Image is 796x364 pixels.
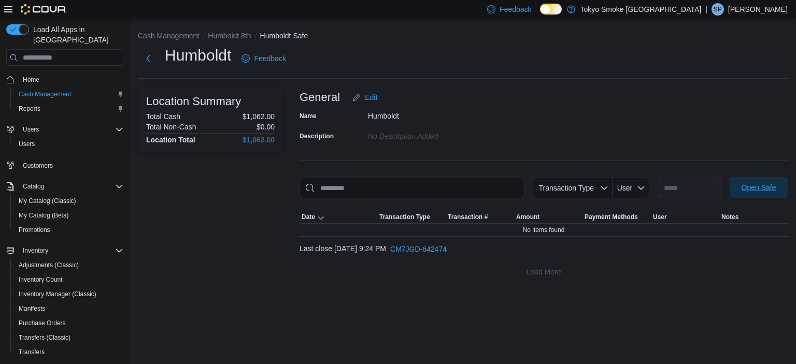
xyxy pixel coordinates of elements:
[10,137,127,151] button: Users
[208,32,251,40] button: Humboldt 8th
[300,178,524,198] input: This is a search bar. As you type, the results lower in the page will automatically filter.
[368,108,507,120] div: Humboldt
[10,208,127,223] button: My Catalog (Beta)
[19,244,52,257] button: Inventory
[15,259,123,271] span: Adjustments (Classic)
[10,287,127,301] button: Inventory Manager (Classic)
[15,302,49,315] a: Manifests
[19,244,123,257] span: Inventory
[2,72,127,87] button: Home
[613,178,649,198] button: User
[15,288,101,300] a: Inventory Manager (Classic)
[10,316,127,330] button: Purchase Orders
[300,239,788,259] div: Last close [DATE] 9:24 PM
[582,211,651,223] button: Payment Methods
[15,224,54,236] a: Promotions
[146,95,241,108] h3: Location Summary
[721,213,738,221] span: Notes
[19,105,40,113] span: Reports
[257,123,275,131] p: $0.00
[10,101,127,116] button: Reports
[446,211,514,223] button: Transaction #
[538,184,594,192] span: Transaction Type
[243,112,275,121] p: $1,062.00
[386,239,451,259] button: CM7JGD-642474
[15,273,123,286] span: Inventory Count
[10,258,127,272] button: Adjustments (Classic)
[10,223,127,237] button: Promotions
[533,178,613,198] button: Transaction Type
[516,213,539,221] span: Amount
[19,158,123,171] span: Customers
[29,24,123,45] span: Load All Apps in [GEOGRAPHIC_DATA]
[19,304,45,313] span: Manifests
[15,288,123,300] span: Inventory Manager (Classic)
[302,213,315,221] span: Date
[348,87,381,108] button: Edit
[15,273,67,286] a: Inventory Count
[23,246,48,255] span: Inventory
[617,184,633,192] span: User
[15,346,49,358] a: Transfers
[15,302,123,315] span: Manifests
[379,213,430,221] span: Transaction Type
[514,211,582,223] button: Amount
[2,243,127,258] button: Inventory
[15,88,123,100] span: Cash Management
[146,112,180,121] h6: Total Cash
[2,157,127,172] button: Customers
[15,88,75,100] a: Cash Management
[19,123,123,136] span: Users
[15,331,75,344] a: Transfers (Classic)
[2,179,127,194] button: Catalog
[19,180,123,193] span: Catalog
[10,301,127,316] button: Manifests
[390,244,447,254] span: CM7JGD-642474
[527,267,561,277] span: Load More
[15,195,80,207] a: My Catalog (Classic)
[19,275,63,284] span: Inventory Count
[19,180,48,193] button: Catalog
[651,211,719,223] button: User
[15,138,39,150] a: Users
[15,195,123,207] span: My Catalog (Classic)
[580,3,702,16] p: Tokyo Smoke [GEOGRAPHIC_DATA]
[19,197,76,205] span: My Catalog (Classic)
[254,53,286,64] span: Feedback
[23,125,39,134] span: Users
[19,73,123,86] span: Home
[523,226,565,234] span: No items found
[15,209,73,222] a: My Catalog (Beta)
[15,224,123,236] span: Promotions
[138,32,199,40] button: Cash Management
[540,4,562,14] input: Dark Mode
[19,319,66,327] span: Purchase Orders
[15,138,123,150] span: Users
[19,123,43,136] button: Users
[368,128,507,140] div: No Description added
[10,272,127,287] button: Inventory Count
[19,159,57,172] a: Customers
[21,4,67,14] img: Cova
[15,346,123,358] span: Transfers
[19,348,45,356] span: Transfers
[243,136,275,144] h4: $1,062.00
[2,122,127,137] button: Users
[19,226,50,234] span: Promotions
[19,290,96,298] span: Inventory Manager (Classic)
[714,3,722,16] span: SP
[138,31,788,43] nav: An example of EuiBreadcrumbs
[15,209,123,222] span: My Catalog (Beta)
[500,4,531,14] span: Feedback
[146,123,196,131] h6: Total Non-Cash
[15,103,123,115] span: Reports
[15,259,83,271] a: Adjustments (Classic)
[23,162,53,170] span: Customers
[19,211,69,220] span: My Catalog (Beta)
[19,74,44,86] a: Home
[705,3,707,16] p: |
[300,112,317,120] label: Name
[237,48,290,69] a: Feedback
[138,48,159,69] button: Next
